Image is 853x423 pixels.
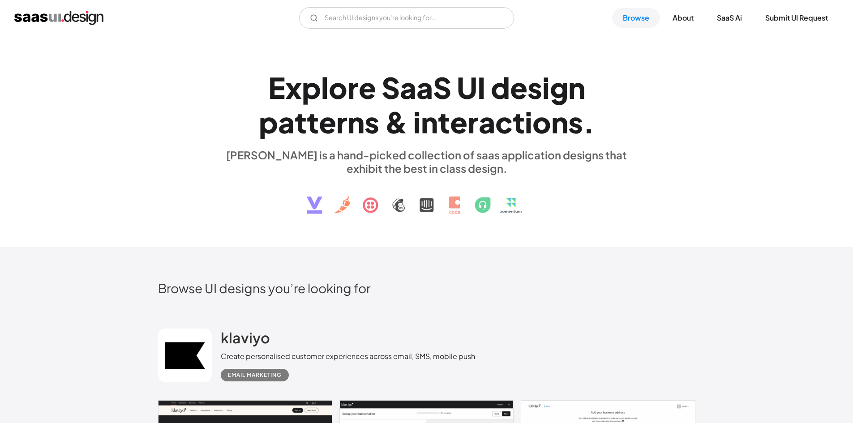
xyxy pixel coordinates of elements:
div: l [321,70,329,105]
div: E [268,70,285,105]
div: o [532,105,551,139]
a: klaviyo [221,329,270,351]
div: I [477,70,485,105]
div: [PERSON_NAME] is a hand-picked collection of saas application designs that exhibit the best in cl... [221,148,633,175]
div: s [364,105,379,139]
div: t [438,105,450,139]
div: i [542,70,550,105]
a: Submit UI Request [754,8,839,28]
a: Browse [612,8,660,28]
div: a [416,70,433,105]
div: a [479,105,495,139]
div: t [513,105,525,139]
div: Create personalised customer experiences across email, SMS, mobile push [221,351,475,362]
div: a [278,105,295,139]
div: r [336,105,347,139]
div: S [381,70,400,105]
div: i [525,105,532,139]
div: & [385,105,408,139]
div: e [319,105,336,139]
div: s [568,105,583,139]
a: home [14,11,103,25]
div: Email Marketing [228,370,282,380]
div: x [285,70,302,105]
div: t [295,105,307,139]
div: n [421,105,438,139]
h2: Browse UI designs you’re looking for [158,280,695,296]
div: . [583,105,595,139]
div: e [450,105,467,139]
div: r [467,105,479,139]
div: e [510,70,527,105]
div: i [413,105,421,139]
div: n [568,70,585,105]
img: text, icon, saas logo [291,175,562,222]
div: p [302,70,321,105]
div: c [495,105,513,139]
form: Email Form [299,7,514,29]
div: S [433,70,451,105]
div: a [400,70,416,105]
div: t [307,105,319,139]
input: Search UI designs you're looking for... [299,7,514,29]
div: o [329,70,347,105]
h2: klaviyo [221,329,270,346]
div: n [551,105,568,139]
a: About [662,8,704,28]
a: SaaS Ai [706,8,753,28]
div: e [359,70,376,105]
div: s [527,70,542,105]
div: r [347,70,359,105]
div: d [491,70,510,105]
h1: Explore SaaS UI design patterns & interactions. [221,70,633,139]
div: n [347,105,364,139]
div: g [550,70,568,105]
div: p [259,105,278,139]
div: U [457,70,477,105]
